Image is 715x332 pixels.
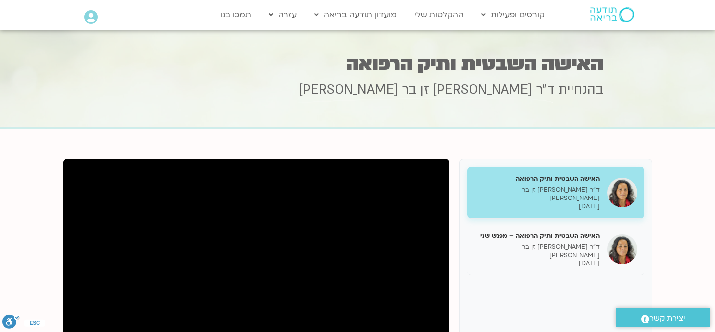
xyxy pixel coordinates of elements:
[475,186,600,202] p: ד״ר [PERSON_NAME] זן בר [PERSON_NAME]
[649,312,685,325] span: יצירת קשר
[215,5,256,24] a: תמכו בנו
[607,234,637,264] img: האישה השבטית ותיק הרפואה – מפגש שני
[475,231,600,240] h5: האישה השבטית ותיק הרפואה – מפגש שני
[475,259,600,267] p: [DATE]
[409,5,469,24] a: ההקלטות שלי
[475,202,600,211] p: [DATE]
[475,174,600,183] h5: האישה השבטית ותיק הרפואה
[309,5,402,24] a: מועדון תודעה בריאה
[590,7,634,22] img: תודעה בריאה
[475,243,600,260] p: ד״ר [PERSON_NAME] זן בר [PERSON_NAME]
[476,5,550,24] a: קורסים ופעילות
[607,178,637,207] img: האישה השבטית ותיק הרפואה
[558,81,603,99] span: בהנחיית
[264,5,302,24] a: עזרה
[616,308,710,327] a: יצירת קשר
[112,54,603,73] h1: האישה השבטית ותיק הרפואה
